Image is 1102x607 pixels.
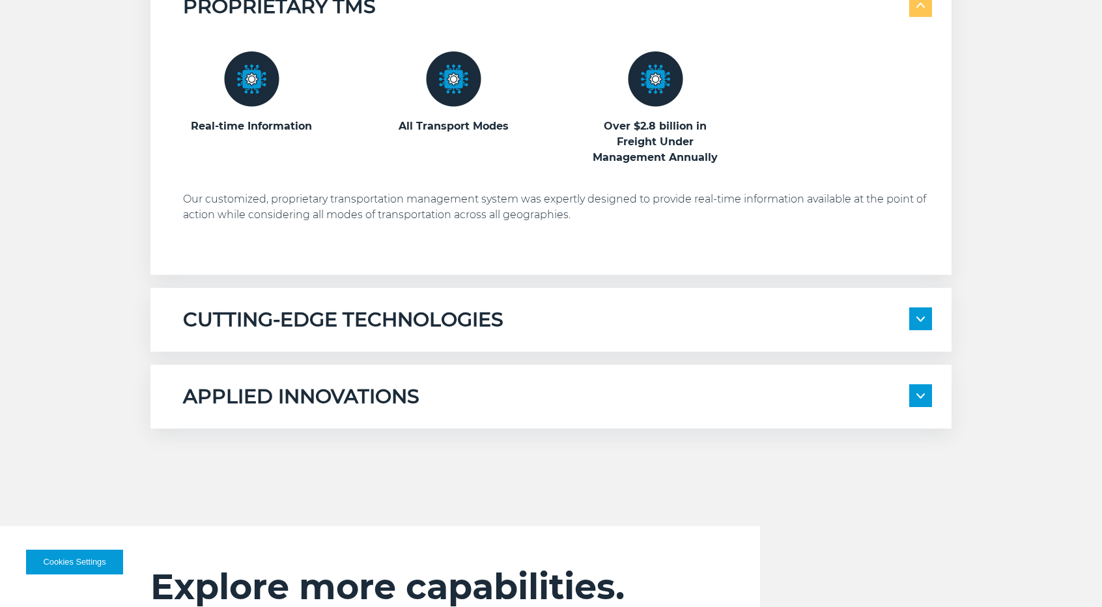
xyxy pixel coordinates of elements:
[183,119,320,134] h3: Real-time Information
[587,119,724,165] h3: Over $2.8 billion in Freight Under Management Annually
[916,317,925,322] img: arrow
[183,191,932,223] p: Our customized, proprietary transportation management system was expertly designed to provide rea...
[916,393,925,399] img: arrow
[916,3,925,8] img: arrow
[26,550,123,574] button: Cookies Settings
[183,384,419,409] h5: APPLIED INNOVATIONS
[183,307,503,332] h5: CUTTING-EDGE TECHNOLOGIES
[385,119,522,134] h3: All Transport Modes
